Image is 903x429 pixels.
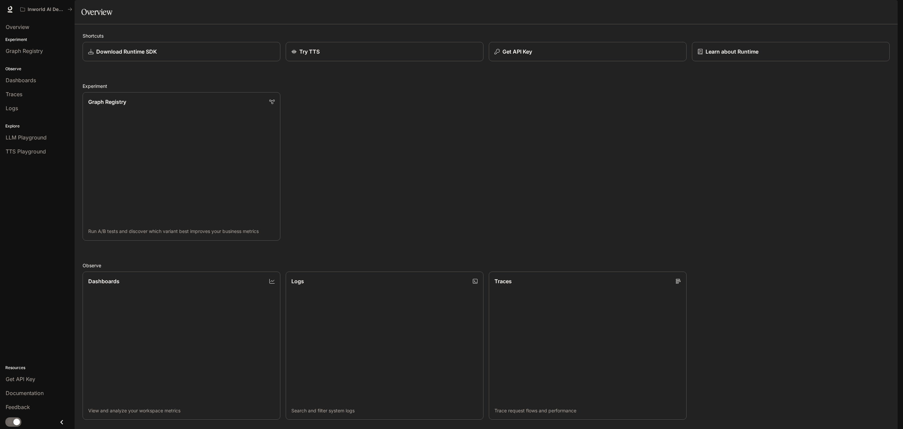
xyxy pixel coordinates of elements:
[88,277,120,285] p: Dashboards
[692,42,890,61] a: Learn about Runtime
[494,407,681,414] p: Trace request flows and performance
[706,48,758,56] p: Learn about Runtime
[96,48,157,56] p: Download Runtime SDK
[28,7,65,12] p: Inworld AI Demos
[83,272,280,420] a: DashboardsView and analyze your workspace metrics
[502,48,532,56] p: Get API Key
[88,228,275,235] p: Run A/B tests and discover which variant best improves your business metrics
[286,42,483,61] a: Try TTS
[83,83,890,90] h2: Experiment
[83,262,890,269] h2: Observe
[81,5,112,19] h1: Overview
[291,277,304,285] p: Logs
[88,407,275,414] p: View and analyze your workspace metrics
[489,42,687,61] button: Get API Key
[88,98,126,106] p: Graph Registry
[83,92,280,241] a: Graph RegistryRun A/B tests and discover which variant best improves your business metrics
[299,48,320,56] p: Try TTS
[83,42,280,61] a: Download Runtime SDK
[83,32,890,39] h2: Shortcuts
[494,277,512,285] p: Traces
[17,3,75,16] button: All workspaces
[291,407,478,414] p: Search and filter system logs
[489,272,687,420] a: TracesTrace request flows and performance
[286,272,483,420] a: LogsSearch and filter system logs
